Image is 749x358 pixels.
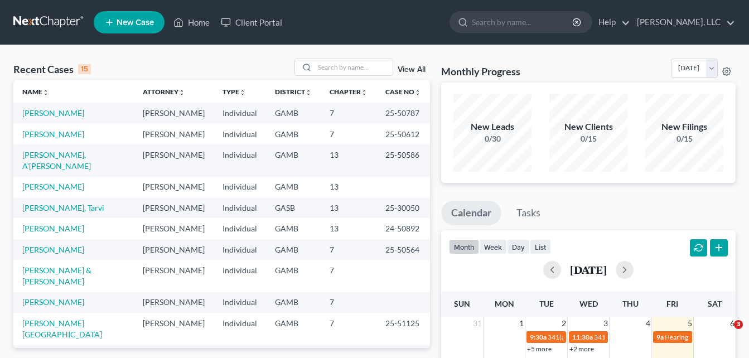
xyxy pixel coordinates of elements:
[22,245,84,254] a: [PERSON_NAME]
[214,218,266,239] td: Individual
[530,239,551,254] button: list
[321,239,376,260] td: 7
[321,103,376,123] td: 7
[548,333,655,341] span: 341(a) meeting for [PERSON_NAME]
[711,320,738,347] iframe: Intercom live chat
[266,218,321,239] td: GAMB
[518,317,525,330] span: 1
[22,265,91,286] a: [PERSON_NAME] & [PERSON_NAME]
[134,313,214,345] td: [PERSON_NAME]
[22,88,49,96] a: Nameunfold_more
[214,124,266,144] td: Individual
[266,197,321,218] td: GASB
[441,65,520,78] h3: Monthly Progress
[479,239,507,254] button: week
[321,260,376,292] td: 7
[631,12,735,32] a: [PERSON_NAME], LLC
[266,177,321,197] td: GAMB
[134,177,214,197] td: [PERSON_NAME]
[214,197,266,218] td: Individual
[22,224,84,233] a: [PERSON_NAME]
[143,88,185,96] a: Attorneyunfold_more
[134,239,214,260] td: [PERSON_NAME]
[134,124,214,144] td: [PERSON_NAME]
[22,150,91,171] a: [PERSON_NAME], A'[PERSON_NAME]
[223,88,246,96] a: Typeunfold_more
[549,133,627,144] div: 0/15
[214,292,266,313] td: Individual
[214,239,266,260] td: Individual
[315,59,393,75] input: Search by name...
[507,239,530,254] button: day
[376,239,430,260] td: 25-50564
[321,197,376,218] td: 13
[266,144,321,176] td: GAMB
[134,260,214,292] td: [PERSON_NAME]
[622,299,639,308] span: Thu
[266,103,321,123] td: GAMB
[22,203,104,212] a: [PERSON_NAME], Tarvi
[361,89,368,96] i: unfold_more
[645,317,651,330] span: 4
[22,129,84,139] a: [PERSON_NAME]
[376,103,430,123] td: 25-50787
[321,144,376,176] td: 13
[214,177,266,197] td: Individual
[453,133,531,144] div: 0/30
[376,144,430,176] td: 25-50586
[178,89,185,96] i: unfold_more
[734,320,743,329] span: 3
[214,260,266,292] td: Individual
[570,264,607,275] h2: [DATE]
[495,299,514,308] span: Mon
[376,218,430,239] td: 24-50892
[472,317,483,330] span: 31
[376,124,430,144] td: 25-50612
[569,345,594,353] a: +2 more
[687,317,693,330] span: 5
[305,89,312,96] i: unfold_more
[708,299,722,308] span: Sat
[729,317,736,330] span: 6
[266,239,321,260] td: GAMB
[134,292,214,313] td: [PERSON_NAME]
[539,299,554,308] span: Tue
[168,12,215,32] a: Home
[645,120,723,133] div: New Filings
[330,88,368,96] a: Chapterunfold_more
[602,317,609,330] span: 3
[22,108,84,118] a: [PERSON_NAME]
[321,313,376,345] td: 7
[239,89,246,96] i: unfold_more
[594,333,702,341] span: 341(a) meeting for [PERSON_NAME]
[453,120,531,133] div: New Leads
[572,333,593,341] span: 11:30a
[321,292,376,313] td: 7
[579,299,598,308] span: Wed
[321,124,376,144] td: 7
[275,88,312,96] a: Districtunfold_more
[549,120,627,133] div: New Clients
[13,62,91,76] div: Recent Cases
[321,177,376,197] td: 13
[22,297,84,307] a: [PERSON_NAME]
[134,103,214,123] td: [PERSON_NAME]
[22,182,84,191] a: [PERSON_NAME]
[266,260,321,292] td: GAMB
[214,103,266,123] td: Individual
[376,197,430,218] td: 25-30050
[321,218,376,239] td: 13
[266,313,321,345] td: GAMB
[376,313,430,345] td: 25-51125
[42,89,49,96] i: unfold_more
[414,89,421,96] i: unfold_more
[134,144,214,176] td: [PERSON_NAME]
[527,345,552,353] a: +5 more
[530,333,547,341] span: 9:30a
[593,12,630,32] a: Help
[472,12,574,32] input: Search by name...
[22,318,102,339] a: [PERSON_NAME][GEOGRAPHIC_DATA]
[645,133,723,144] div: 0/15
[214,313,266,345] td: Individual
[266,292,321,313] td: GAMB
